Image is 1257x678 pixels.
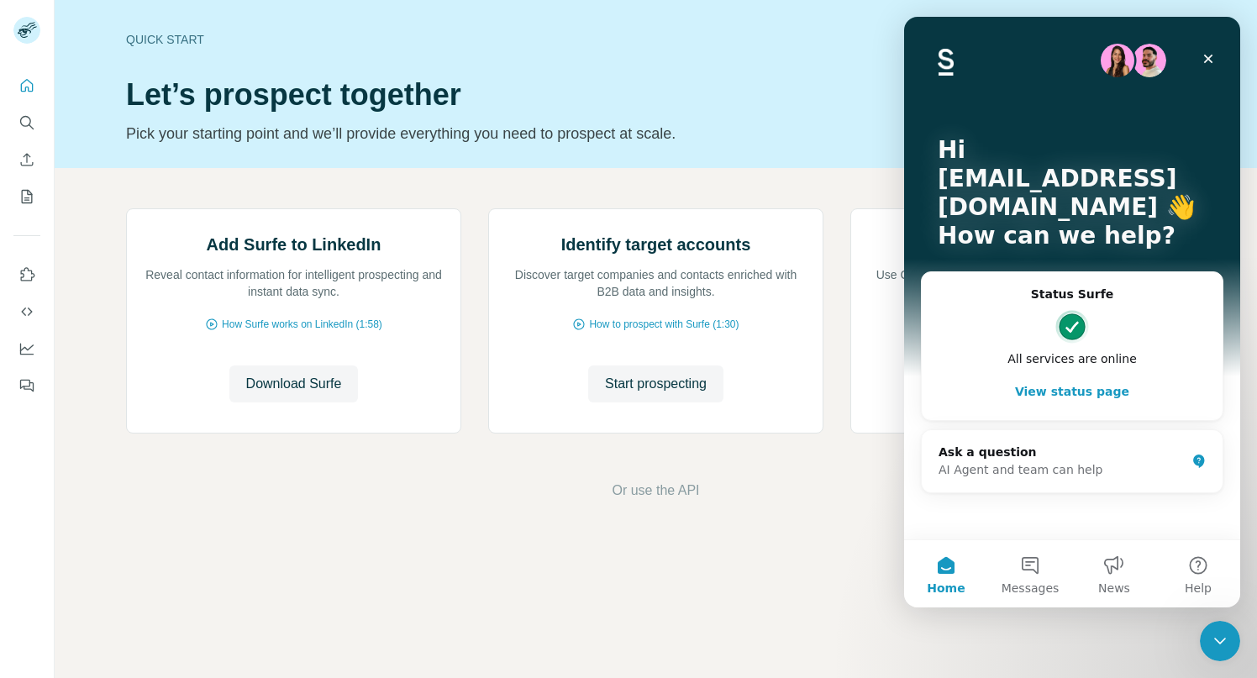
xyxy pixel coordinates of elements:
[144,266,444,300] p: Reveal contact information for intelligent prospecting and instant data sync.
[589,317,739,332] span: How to prospect with Surfe (1:30)
[13,181,40,212] button: My lists
[126,78,936,112] h1: Let’s prospect together
[126,122,936,145] p: Pick your starting point and we’ll provide everything you need to prospect at scale.
[868,266,1168,300] p: Use CSV enrichment to confirm you are using the best data available.
[13,334,40,364] button: Dashboard
[126,31,936,48] div: Quick start
[1200,621,1240,661] iframe: Intercom live chat
[904,17,1240,607] iframe: Intercom live chat
[561,233,751,256] h2: Identify target accounts
[13,71,40,101] button: Quick start
[13,260,40,290] button: Use Surfe on LinkedIn
[588,365,723,402] button: Start prospecting
[612,481,699,501] button: Or use the API
[13,297,40,327] button: Use Surfe API
[207,233,381,256] h2: Add Surfe to LinkedIn
[13,145,40,175] button: Enrich CSV
[229,365,359,402] button: Download Surfe
[222,317,382,332] span: How Surfe works on LinkedIn (1:58)
[605,374,707,394] span: Start prospecting
[13,108,40,138] button: Search
[246,374,342,394] span: Download Surfe
[506,266,806,300] p: Discover target companies and contacts enriched with B2B data and insights.
[13,371,40,401] button: Feedback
